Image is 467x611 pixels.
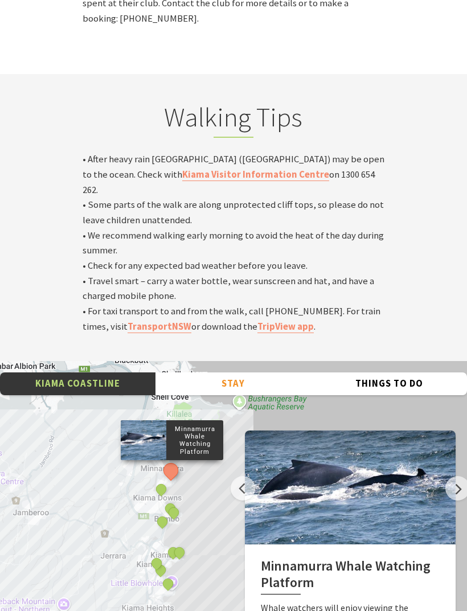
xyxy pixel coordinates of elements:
[128,321,191,334] a: TransportNSW
[261,559,440,596] h2: Minnamurra Whale Watching Platform
[172,546,187,560] button: See detail about Kiama Blowhole
[166,424,223,458] p: Minnamurra Whale Watching Platform
[161,461,182,482] button: See detail about Minnamurra Whale Watching Platform
[154,482,169,497] button: See detail about Jones Beach, Kiama Downs
[231,477,255,501] button: Previous
[166,506,181,520] button: See detail about Bombo Headland
[182,169,329,182] a: Kiama Visitor Information Centre
[149,556,164,571] button: See detail about Surf Beach, Kiama
[312,373,467,396] button: Things To Do
[83,153,385,335] p: • After heavy rain [GEOGRAPHIC_DATA] ([GEOGRAPHIC_DATA]) may be open to the ocean. Check with on ...
[83,101,385,138] h2: Walking Tips
[161,577,175,592] button: See detail about Little Blowhole, Kiama
[155,373,311,396] button: Stay
[257,321,314,334] a: TripView app
[155,515,170,530] button: See detail about Bombo Beach, Bombo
